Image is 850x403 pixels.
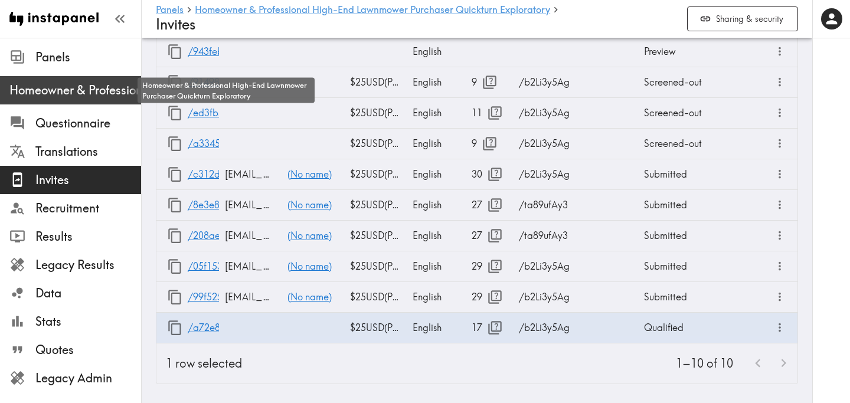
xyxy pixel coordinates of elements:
button: more [770,103,790,123]
div: Submitted [638,281,733,312]
button: more [770,42,790,61]
button: more [770,134,790,153]
a: /a72e81ac-c1b8-4d98-a0fd-3b90cb69402d [188,313,385,343]
div: 29 [472,282,507,312]
span: (No name) [287,199,332,211]
div: /ta89ufAy3 [513,189,576,220]
div: /b2Li3y5Ag [513,281,576,312]
div: $25 USD ( Panelist chooses ) [344,312,407,343]
div: $25 USD ( Panelist chooses ) [344,97,407,128]
a: /943feb6f-6c54-4db4-b803-19aba509d418 [188,37,382,67]
div: /b2Li3y5Ag [513,67,576,97]
div: Screened-out [638,128,733,159]
div: English [407,128,466,159]
span: Quotes [35,342,141,358]
span: Questionnaire [35,115,141,132]
div: 17 [472,313,507,343]
a: /8e3e8720-ce4d-45af-b4d7-74c8d47d5560 [188,190,383,220]
a: (No name) [287,230,332,241]
div: Submitted [638,251,733,281]
div: 27 [472,221,507,251]
a: /c312d2e8-b655-48e6-a41c-2dd3d0059a91 [188,159,386,189]
div: Submitted [638,189,733,220]
button: more [770,195,790,215]
div: English [407,36,466,67]
a: (No name) [287,168,332,180]
div: $25 USD ( Panelist chooses ) [344,159,407,189]
span: Homeowner & Professional High-End Lawnmower Purchaser Quickturn Exploratory [9,82,141,99]
div: English [407,189,466,220]
a: /914987d2-a628-4a5a-8858-2d60dfd1f679 [188,67,381,97]
div: English [407,220,466,251]
div: 1 row selected [166,355,242,372]
span: Panels [35,49,141,65]
div: /b2Li3y5Ag [513,128,576,159]
div: rachael.schofield@gmail.com [219,251,282,281]
a: Panels [156,5,184,16]
button: more [770,318,790,338]
button: more [770,287,790,307]
a: /a33455fd-0f8c-4f9e-a3af-55d2fe7b4cfb [188,129,372,159]
div: 11 [472,98,507,128]
button: more [770,165,790,184]
span: Results [35,228,141,245]
a: (No name) [287,291,332,303]
button: more [770,226,790,245]
div: 9 [472,67,507,97]
div: /b2Li3y5Ag [513,251,576,281]
span: Translations [35,143,141,160]
div: /ta89ufAy3 [513,220,576,251]
a: /05f153ff-ce88-4aff-a7fe-d526846fd7f9 [188,251,364,281]
div: rfeliz@gmail.com [219,281,282,312]
div: English [407,312,466,343]
div: $25 USD ( Panelist chooses ) [344,189,407,220]
div: English [407,159,466,189]
div: $25 USD ( Panelist chooses ) [344,128,407,159]
div: Homeowner & Professional High-End Lawnmower Purchaser Quickturn Exploratory [138,78,315,103]
h4: Invites [156,16,678,33]
div: adamluce829@gmail.com [219,159,282,189]
div: amberleegarrison133@gmail.com [219,189,282,220]
div: /b2Li3y5Ag [513,312,576,343]
a: /ed3fb5fa-3f54-4bba-9596-1c552062fb87 [188,98,377,128]
div: 29 [472,251,507,281]
div: 30 [472,159,507,189]
button: more [770,257,790,276]
button: Sharing & security [687,6,798,32]
span: Legacy Admin [35,370,141,386]
div: /b2Li3y5Ag [513,159,576,189]
div: 9 [472,129,507,159]
div: /b2Li3y5Ag [513,97,576,128]
div: English [407,251,466,281]
div: English [407,97,466,128]
p: 1–10 of 10 [676,355,733,372]
div: Preview [638,36,733,67]
div: Qualified [638,312,733,343]
a: /208ae82a-482d-4c70-9ff4-fe38a4940a05 [188,221,377,251]
div: Screened-out [638,67,733,97]
div: Screened-out [638,97,733,128]
a: (No name) [287,260,332,272]
div: English [407,281,466,312]
div: Submitted [638,220,733,251]
span: Stats [35,313,141,330]
div: $25 USD ( Panelist chooses ) [344,67,407,97]
div: English [407,67,466,97]
div: lawsjustin3@gmail.com [219,220,282,251]
div: $25 USD ( Panelist chooses ) [344,281,407,312]
div: $25 USD ( Panelist chooses ) [344,251,407,281]
a: /99f52539-cc99-4402-853f-f9adcf512e86 [188,282,374,312]
div: 27 [472,190,507,220]
span: Recruitment [35,200,141,217]
a: Homeowner & Professional High-End Lawnmower Purchaser Quickturn Exploratory [195,5,550,16]
div: Submitted [638,159,733,189]
span: Invites [35,172,141,188]
div: $25 USD ( Panelist chooses ) [344,220,407,251]
span: Data [35,285,141,302]
button: more [770,73,790,92]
